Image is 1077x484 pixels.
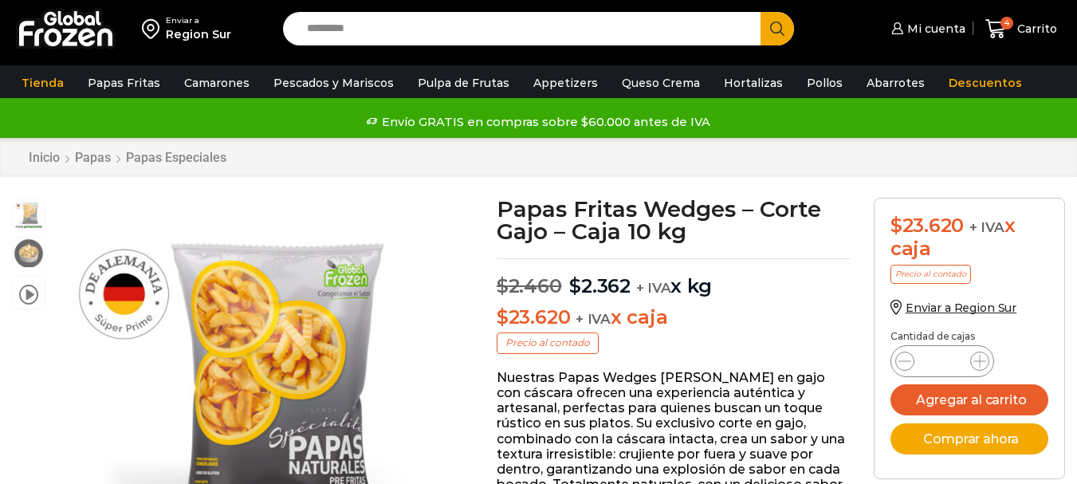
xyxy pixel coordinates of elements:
span: + IVA [969,219,1004,235]
button: Comprar ahora [890,423,1048,454]
a: Enviar a Region Sur [890,301,1016,315]
a: Appetizers [525,68,606,98]
button: Agregar al carrito [890,384,1048,415]
p: Cantidad de cajas [890,331,1048,342]
a: Mi cuenta [887,13,965,45]
span: $ [569,274,581,297]
p: Precio al contado [890,265,971,284]
span: $ [497,305,509,329]
a: Papas [74,150,112,165]
a: Pollos [799,68,851,98]
a: Inicio [28,150,61,165]
a: Tienda [14,68,72,98]
bdi: 2.362 [569,274,631,297]
div: x caja [890,214,1048,261]
span: + IVA [636,280,671,296]
span: Enviar a Region Sur [906,301,1016,315]
span: gajos [13,238,45,270]
nav: Breadcrumb [28,150,227,165]
div: Region Sur [166,26,231,42]
a: Papas Fritas [80,68,168,98]
a: Papas Especiales [125,150,227,165]
a: Queso Crema [614,68,708,98]
bdi: 23.620 [497,305,570,329]
div: Enviar a [166,15,231,26]
a: Pescados y Mariscos [265,68,402,98]
span: Carrito [1013,21,1057,37]
span: 4 [1000,17,1013,30]
span: papas-wedges [13,199,45,230]
h1: Papas Fritas Wedges – Corte Gajo – Caja 10 kg [497,198,850,242]
a: Camarones [176,68,257,98]
a: Hortalizas [716,68,791,98]
a: Descuentos [941,68,1030,98]
a: 4 Carrito [981,10,1061,48]
span: + IVA [576,311,611,327]
bdi: 23.620 [890,214,964,237]
span: $ [497,274,509,297]
img: address-field-icon.svg [142,15,166,42]
span: Mi cuenta [903,21,965,37]
input: Product quantity [927,350,957,372]
bdi: 2.460 [497,274,562,297]
a: Pulpa de Frutas [410,68,517,98]
span: $ [890,214,902,237]
p: Precio al contado [497,333,599,353]
p: x kg [497,258,850,298]
button: Search button [761,12,794,45]
p: x caja [497,306,850,329]
a: Abarrotes [859,68,933,98]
